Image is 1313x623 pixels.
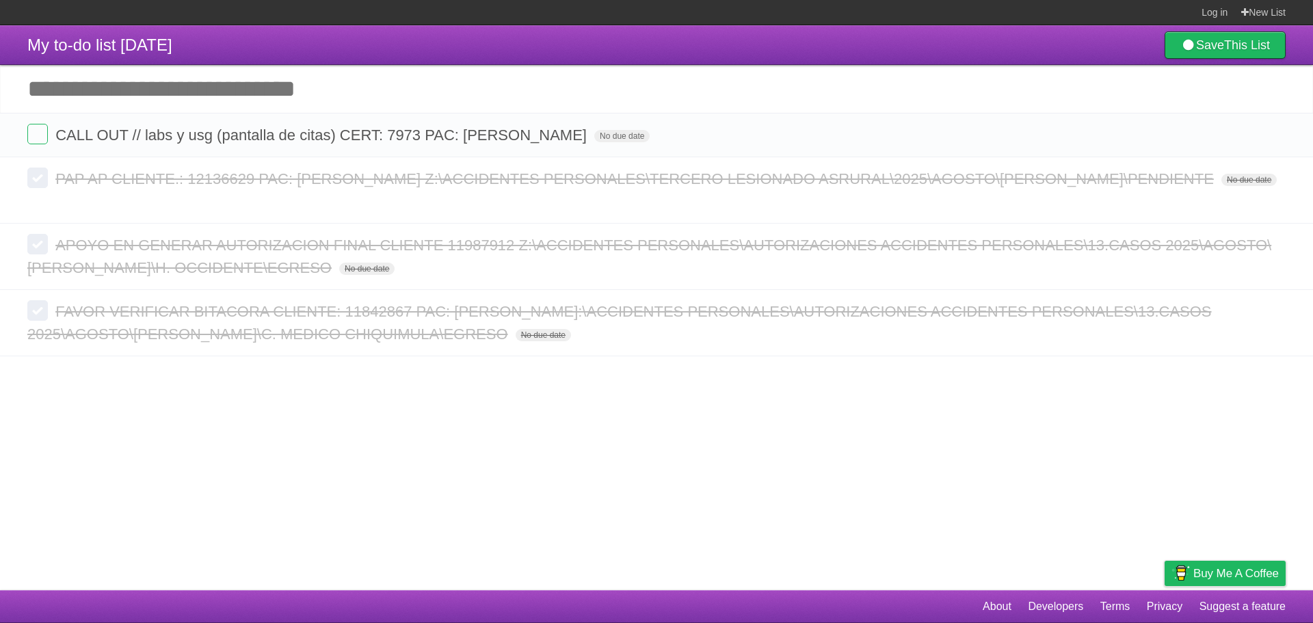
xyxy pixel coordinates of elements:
span: PAP AP CLIENTE.: 12136629 PAC: [PERSON_NAME] Z:\ACCIDENTES PERSONALES\TERCERO LESIONADO ASRURAL\2... [55,170,1217,187]
span: CALL OUT // labs y usg (pantalla de citas) CERT: 7973 PAC: [PERSON_NAME] [55,127,590,144]
a: Terms [1100,594,1130,620]
span: APOYO EN GENERAR AUTORIZACION FINAL CLIENTE 11987912 Z:\ACCIDENTES PERSONALES\AUTORIZACIONES ACCI... [27,237,1271,276]
label: Done [27,124,48,144]
a: About [983,594,1011,620]
span: No due date [594,130,650,142]
b: This List [1224,38,1270,52]
span: No due date [516,329,571,341]
span: No due date [1221,174,1277,186]
a: Suggest a feature [1199,594,1286,620]
span: My to-do list [DATE] [27,36,172,54]
a: Buy me a coffee [1165,561,1286,586]
span: No due date [339,263,395,275]
label: Done [27,300,48,321]
label: Done [27,168,48,188]
a: SaveThis List [1165,31,1286,59]
span: FAVOR VERIFICAR BITACORA CLIENTE: 11842867 PAC: [PERSON_NAME]:\ACCIDENTES PERSONALES\AUTORIZACION... [27,303,1212,343]
a: Developers [1028,594,1083,620]
label: Done [27,234,48,254]
span: Buy me a coffee [1193,561,1279,585]
img: Buy me a coffee [1171,561,1190,585]
a: Privacy [1147,594,1182,620]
